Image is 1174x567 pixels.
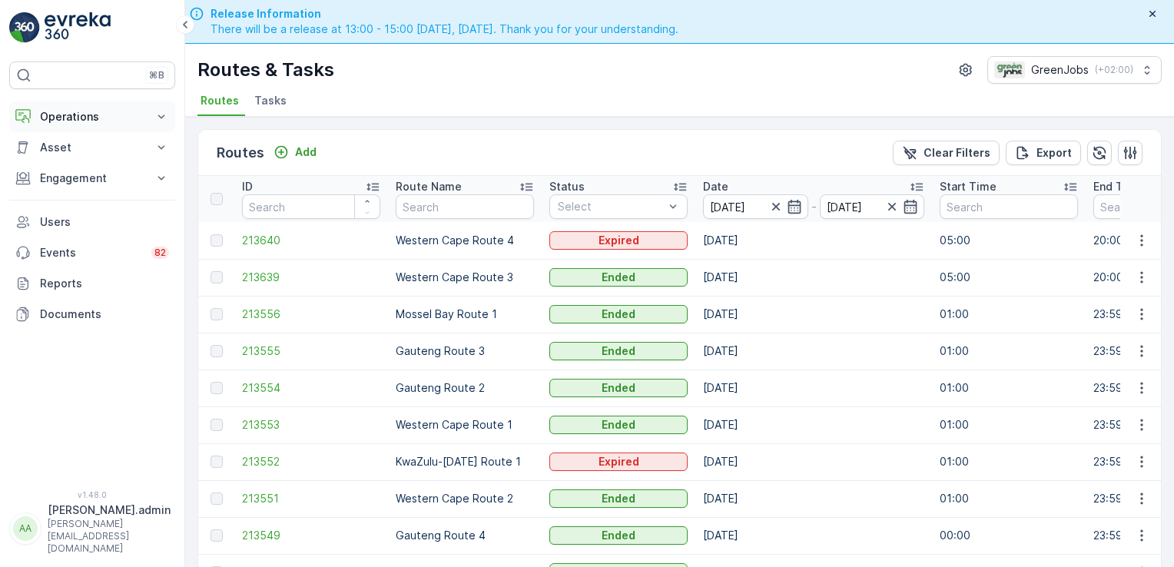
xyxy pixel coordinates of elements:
td: [DATE] [695,259,932,296]
button: Export [1006,141,1081,165]
td: 01:00 [932,443,1086,480]
input: Search [396,194,534,219]
button: Operations [9,101,175,132]
a: 213554 [242,380,380,396]
td: 05:00 [932,259,1086,296]
button: Ended [549,379,688,397]
a: Users [9,207,175,237]
a: 213556 [242,307,380,322]
p: ( +02:00 ) [1095,64,1133,76]
td: KwaZulu-[DATE] Route 1 [388,443,542,480]
td: [DATE] [695,296,932,333]
a: 213639 [242,270,380,285]
div: Toggle Row Selected [211,492,223,505]
td: 01:00 [932,406,1086,443]
p: Date [703,179,728,194]
a: 213549 [242,528,380,543]
p: Clear Filters [924,145,990,161]
input: dd/mm/yyyy [703,194,808,219]
p: Documents [40,307,169,322]
button: Clear Filters [893,141,1000,165]
a: 213640 [242,233,380,248]
div: Toggle Row Selected [211,308,223,320]
td: [DATE] [695,370,932,406]
button: Ended [549,416,688,434]
p: Reports [40,276,169,291]
button: GreenJobs(+02:00) [987,56,1162,84]
a: Documents [9,299,175,330]
p: Export [1036,145,1072,161]
p: Asset [40,140,144,155]
td: Western Cape Route 1 [388,406,542,443]
p: Routes & Tasks [197,58,334,82]
td: Gauteng Route 4 [388,517,542,554]
img: logo [9,12,40,43]
input: Search [940,194,1078,219]
img: logo_light-DOdMpM7g.png [45,12,111,43]
p: ID [242,179,253,194]
p: Operations [40,109,144,124]
p: Route Name [396,179,462,194]
div: Toggle Row Selected [211,382,223,394]
p: Ended [602,528,635,543]
p: Start Time [940,179,997,194]
div: AA [13,516,38,541]
p: Ended [602,307,635,322]
p: End Time [1093,179,1143,194]
p: Status [549,179,585,194]
a: 213552 [242,454,380,469]
td: 01:00 [932,480,1086,517]
p: Ended [602,343,635,359]
td: [DATE] [695,517,932,554]
a: Reports [9,268,175,299]
p: Ended [602,380,635,396]
button: Asset [9,132,175,163]
a: 213555 [242,343,380,359]
td: Mossel Bay Route 1 [388,296,542,333]
button: Ended [549,342,688,360]
p: Ended [602,270,635,285]
td: 00:00 [932,517,1086,554]
span: There will be a release at 13:00 - 15:00 [DATE], [DATE]. Thank you for your understanding. [211,22,678,37]
button: AA[PERSON_NAME].admin[PERSON_NAME][EMAIL_ADDRESS][DOMAIN_NAME] [9,502,175,555]
a: 213553 [242,417,380,433]
p: Ended [602,417,635,433]
span: Release Information [211,6,678,22]
button: Add [267,143,323,161]
button: Engagement [9,163,175,194]
p: Routes [217,142,264,164]
div: Toggle Row Selected [211,529,223,542]
td: 01:00 [932,370,1086,406]
p: - [811,197,817,216]
input: Search [242,194,380,219]
button: Ended [549,305,688,323]
div: Toggle Row Selected [211,271,223,283]
div: Toggle Row Selected [211,419,223,431]
button: Ended [549,526,688,545]
p: Add [295,144,317,160]
td: [DATE] [695,222,932,259]
span: 213551 [242,491,380,506]
td: [DATE] [695,406,932,443]
div: Toggle Row Selected [211,345,223,357]
button: Expired [549,231,688,250]
td: Western Cape Route 2 [388,480,542,517]
button: Expired [549,453,688,471]
td: 05:00 [932,222,1086,259]
td: Western Cape Route 4 [388,222,542,259]
a: Events82 [9,237,175,268]
td: [DATE] [695,333,932,370]
td: Western Cape Route 3 [388,259,542,296]
td: [DATE] [695,443,932,480]
span: Routes [201,93,239,108]
td: Gauteng Route 3 [388,333,542,370]
img: Green_Jobs_Logo.png [994,61,1025,78]
td: [DATE] [695,480,932,517]
p: Engagement [40,171,144,186]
